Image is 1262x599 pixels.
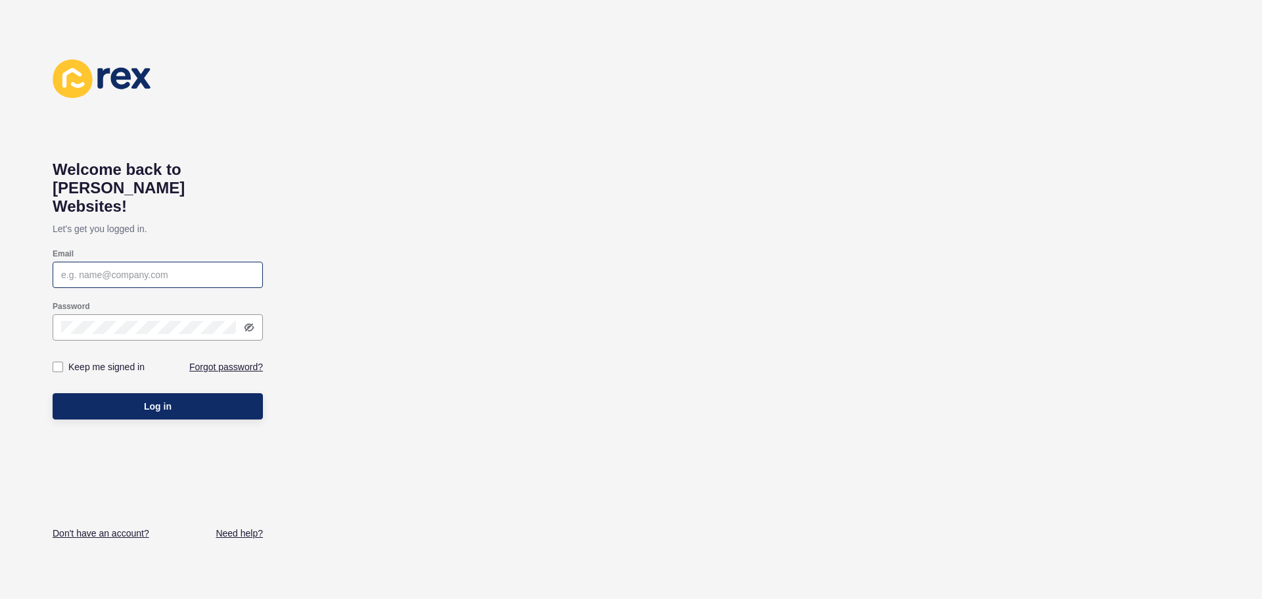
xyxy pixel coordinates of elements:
[53,249,74,259] label: Email
[61,268,254,281] input: e.g. name@company.com
[53,393,263,419] button: Log in
[53,160,263,216] h1: Welcome back to [PERSON_NAME] Websites!
[216,527,263,540] a: Need help?
[53,527,149,540] a: Don't have an account?
[53,216,263,242] p: Let's get you logged in.
[144,400,172,413] span: Log in
[189,360,263,373] a: Forgot password?
[53,301,90,312] label: Password
[68,360,145,373] label: Keep me signed in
